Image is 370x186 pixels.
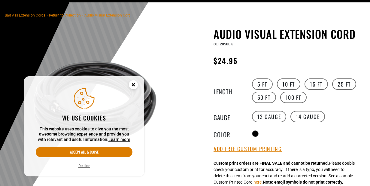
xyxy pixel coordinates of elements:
[47,13,48,17] span: ›
[214,55,238,66] span: $24.95
[23,29,167,174] img: black
[5,11,131,19] nav: breadcrumbs
[82,13,83,17] span: ›
[280,92,307,103] label: 100 FT
[108,137,130,142] a: Learn more
[84,13,131,17] span: Audio Visual Extension Cord
[214,42,233,46] span: SE12050BK
[5,13,45,17] a: Bad Ass Extension Cords
[252,111,287,122] label: 12 Gauge
[77,163,92,169] button: Decline
[36,127,132,142] p: This website uses cookies to give you the most awesome browsing experience and provide you with r...
[214,28,361,40] h1: Audio Visual Extension Cord
[36,147,132,157] button: Accept all & close
[305,78,328,90] label: 15 FT
[24,76,144,177] aside: Cookie Consent
[214,161,329,166] strong: Custom print orders are FINAL SALE and cannot be returned.
[214,130,244,138] legend: Color
[214,113,244,120] legend: Gauge
[252,78,273,90] label: 5 FT
[49,13,81,17] a: Return to Collection
[332,78,356,90] label: 25 FT
[252,92,276,103] label: 50 FT
[290,111,325,122] label: 14 Gauge
[36,114,132,122] h2: We use cookies
[214,146,282,152] button: Add Free Custom Printing
[277,78,300,90] label: 10 FT
[253,179,262,185] button: here
[214,87,244,95] legend: Length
